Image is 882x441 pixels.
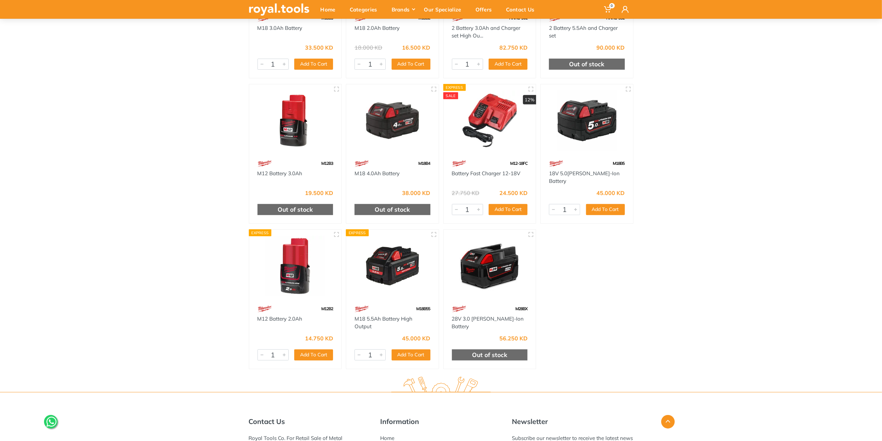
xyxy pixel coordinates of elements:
[355,303,369,315] img: 68.webp
[597,190,625,196] div: 45.000 KD
[352,91,433,151] img: Royal Tools - M18 4.0Ah Battery
[452,25,521,39] a: 2 Battery 3.0Ah and Charger set High Ou...
[549,158,564,170] img: 68.webp
[499,336,527,341] div: 56.250 KD
[549,25,618,39] a: 2 Battery 5.5Ah and Charger set
[355,158,369,170] img: 68.webp
[515,306,527,311] span: M28BX
[452,158,466,170] img: 68.webp
[392,59,430,70] button: Add To Cart
[355,25,400,31] a: M18 2.0Ah Battery
[452,315,524,330] a: 28V 3.0 [PERSON_NAME]-Ion Battery
[257,204,333,215] div: Out of stock
[547,91,627,151] img: Royal Tools - 18V 5.0Ah Li-Ion Battery
[257,25,303,31] a: M18 3.0Ah Battery
[613,161,625,166] span: M18B5
[305,190,333,196] div: 19.500 KD
[321,306,333,311] span: M12B2
[523,95,536,105] div: 12%
[419,2,471,17] div: Our Specialize
[586,204,625,215] button: Add To Cart
[452,349,528,361] div: Out of stock
[549,170,620,185] a: 18V 5.0[PERSON_NAME]-Ion Battery
[510,161,527,166] span: M12-18FC
[609,3,615,8] span: 0
[489,59,527,70] button: Add To Cart
[499,45,527,50] div: 82.750 KD
[294,59,333,70] button: Add To Cart
[345,2,387,17] div: Categories
[305,45,333,50] div: 33.500 KD
[402,336,430,341] div: 45.000 KD
[452,303,466,315] img: 68.webp
[355,315,412,330] a: M18 5.5Ah Battery High Output
[355,170,400,177] a: M18 4.0Ah Battery
[257,170,303,177] a: M12 Battery 3.0Ah
[499,190,527,196] div: 24.500 KD
[255,236,335,296] img: Royal Tools - M12 Battery 2.0Ah
[417,306,430,311] span: M18B55
[443,84,466,91] div: Express
[471,2,501,17] div: Offers
[294,349,333,361] button: Add To Cart
[501,2,544,17] div: Contact Us
[257,315,303,322] a: M12 Battery 2.0Ah
[257,158,272,170] img: 68.webp
[249,229,272,236] div: Express
[321,161,333,166] span: M12B3
[452,170,521,177] a: Battery Fast Charger 12-18V
[452,190,480,196] div: 27.750 KD
[346,229,369,236] div: Express
[419,161,430,166] span: M18B4
[316,2,345,17] div: Home
[392,349,430,361] button: Add To Cart
[450,91,530,151] img: Royal Tools - Battery Fast Charger 12-18V
[387,2,419,17] div: Brands
[352,236,433,296] img: Royal Tools - M18 5.5Ah Battery High Output
[402,45,430,50] div: 16.500 KD
[255,91,335,151] img: Royal Tools - M12 Battery 3.0Ah
[450,236,530,296] img: Royal Tools - 28V 3.0 Ah Li-Ion Battery
[402,190,430,196] div: 38.000 KD
[257,303,272,315] img: 68.webp
[305,336,333,341] div: 14.750 KD
[355,204,430,215] div: Out of stock
[489,204,527,215] button: Add To Cart
[355,45,382,50] div: 18.000 KD
[549,59,625,70] div: Out of stock
[443,92,459,99] div: SALE
[249,3,309,16] img: royal.tools Logo
[597,45,625,50] div: 90.000 KD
